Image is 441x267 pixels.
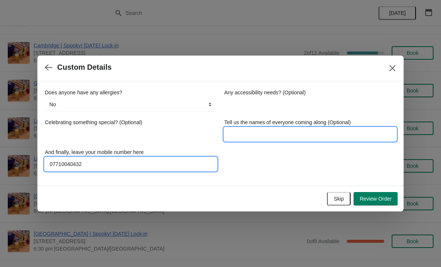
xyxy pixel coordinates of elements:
label: Any accessibility needs? (Optional) [224,89,306,96]
label: Celebrating something special? (Optional) [45,119,142,126]
button: Close [386,62,399,75]
label: Does anyone have any allergies? [45,89,122,96]
label: Tell us the names of everyone coming along (Optional) [224,119,351,126]
span: Review Order [360,196,392,202]
label: And finally, leave your mobile number here [45,148,144,156]
button: Skip [327,192,351,205]
span: Skip [334,196,344,202]
h2: Custom Details [57,63,112,72]
button: Review Order [354,192,398,205]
